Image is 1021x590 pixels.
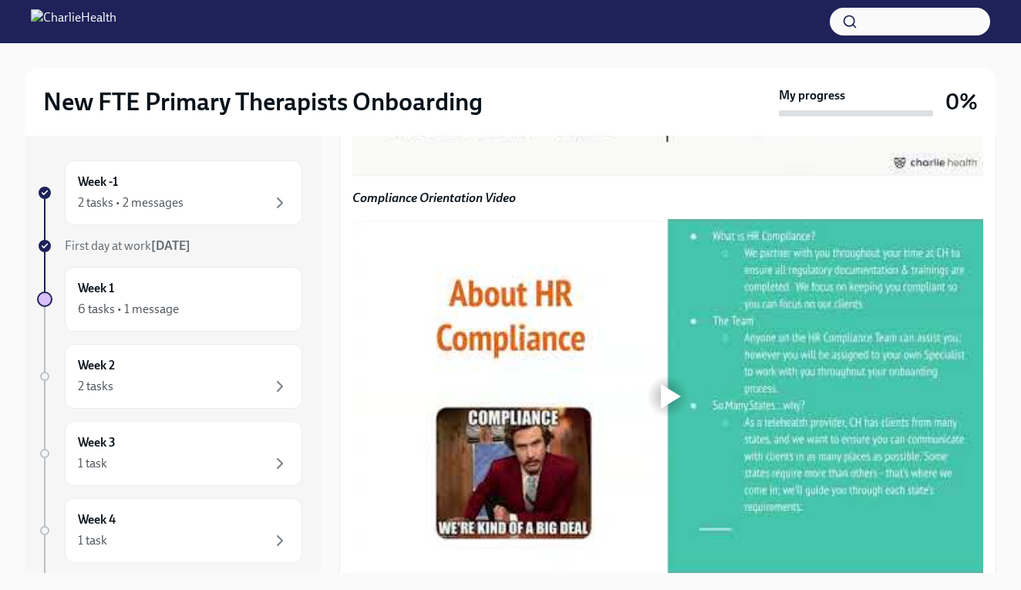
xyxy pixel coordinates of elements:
a: Week -12 tasks • 2 messages [37,160,302,225]
strong: Compliance Orientation Video [352,190,516,205]
h6: Week -1 [78,174,118,190]
div: 1 task [78,455,107,472]
a: Week 41 task [37,498,302,563]
h6: Week 1 [78,280,114,297]
img: CharlieHealth [31,9,116,34]
h6: Week 2 [78,357,115,374]
div: 2 tasks • 2 messages [78,194,184,211]
h3: 0% [945,88,978,116]
a: Week 22 tasks [37,344,302,409]
h2: New FTE Primary Therapists Onboarding [43,86,483,117]
h6: Week 4 [78,511,116,528]
h6: Week 3 [78,434,116,451]
strong: My progress [779,87,845,104]
div: 2 tasks [78,378,113,395]
span: First day at work [65,238,190,253]
a: First day at work[DATE] [37,238,302,255]
div: 1 task [78,532,107,549]
a: Week 16 tasks • 1 message [37,267,302,332]
a: Week 31 task [37,421,302,486]
div: 6 tasks • 1 message [78,301,179,318]
strong: [DATE] [151,238,190,253]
